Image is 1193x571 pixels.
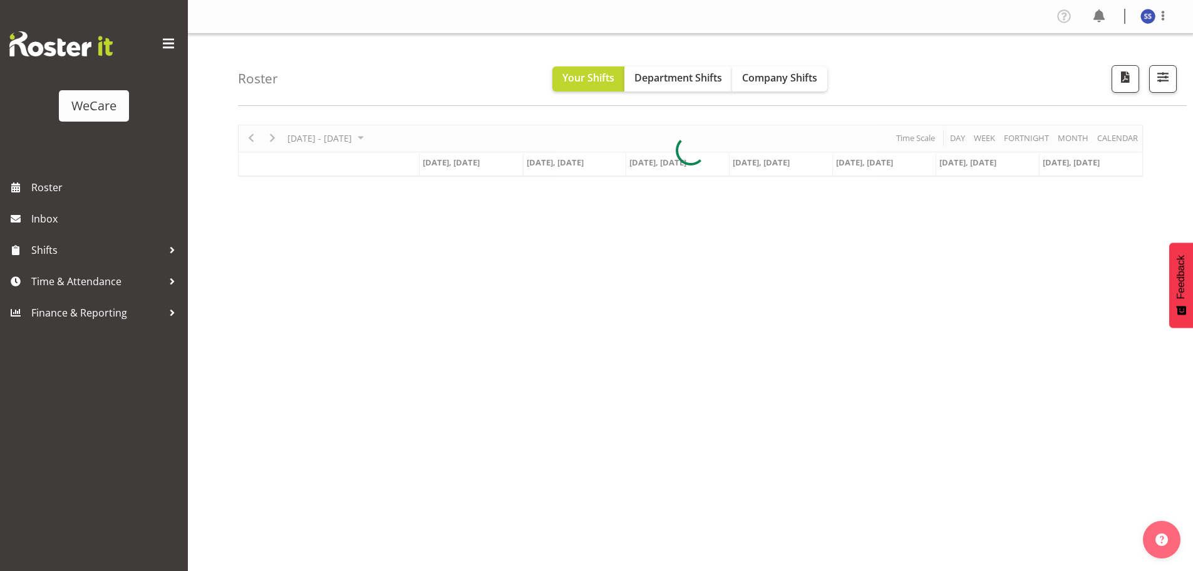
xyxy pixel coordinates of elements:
[31,209,182,228] span: Inbox
[634,71,722,85] span: Department Shifts
[31,272,163,291] span: Time & Attendance
[1112,65,1139,93] button: Download a PDF of the roster according to the set date range.
[1149,65,1177,93] button: Filter Shifts
[1175,255,1187,299] span: Feedback
[1140,9,1155,24] img: savita-savita11083.jpg
[562,71,614,85] span: Your Shifts
[1155,533,1168,546] img: help-xxl-2.png
[732,66,827,92] button: Company Shifts
[238,71,278,86] h4: Roster
[31,178,182,197] span: Roster
[31,241,163,259] span: Shifts
[1169,243,1193,328] button: Feedback - Show survey
[552,66,624,92] button: Your Shifts
[624,66,732,92] button: Department Shifts
[9,31,113,56] img: Rosterit website logo
[742,71,817,85] span: Company Shifts
[31,303,163,322] span: Finance & Reporting
[71,97,116,115] div: WeCare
